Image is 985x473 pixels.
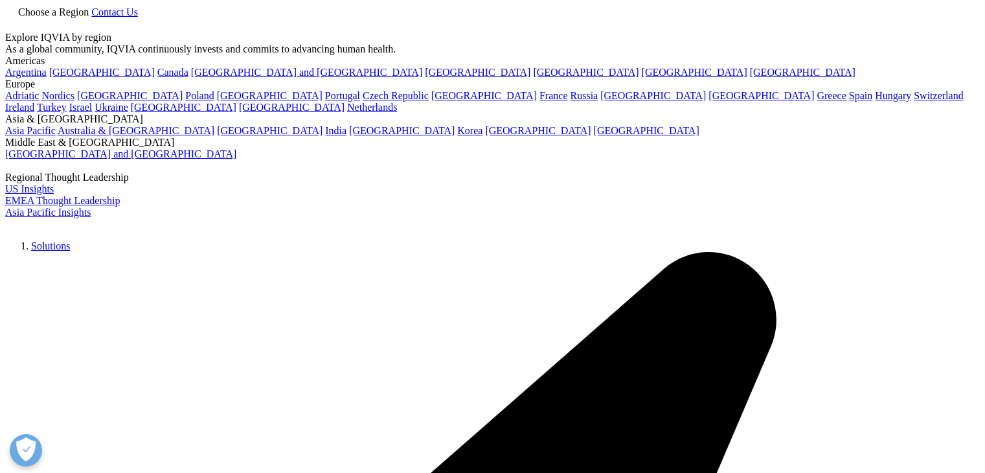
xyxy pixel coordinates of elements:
[875,90,911,101] a: Hungary
[5,90,39,101] a: Adriatic
[457,125,482,136] a: Korea
[600,90,706,101] a: [GEOGRAPHIC_DATA]
[363,90,429,101] a: Czech Republic
[5,43,980,55] div: As a global community, IQVIA continuously invests and commits to advancing human health.
[131,102,236,113] a: [GEOGRAPHIC_DATA]
[41,90,74,101] a: Nordics
[191,67,422,78] a: [GEOGRAPHIC_DATA] and [GEOGRAPHIC_DATA]
[5,125,56,136] a: Asia Pacific
[49,67,155,78] a: [GEOGRAPHIC_DATA]
[914,90,963,101] a: Switzerland
[485,125,591,136] a: [GEOGRAPHIC_DATA]
[5,172,980,183] div: Regional Thought Leadership
[425,67,530,78] a: [GEOGRAPHIC_DATA]
[69,102,93,113] a: Israel
[349,125,455,136] a: [GEOGRAPHIC_DATA]
[817,90,846,101] a: Greece
[594,125,699,136] a: [GEOGRAPHIC_DATA]
[5,78,980,90] div: Europe
[5,55,980,67] div: Americas
[5,195,120,206] a: EMEA Thought Leadership
[750,67,855,78] a: [GEOGRAPHIC_DATA]
[77,90,183,101] a: [GEOGRAPHIC_DATA]
[5,113,980,125] div: Asia & [GEOGRAPHIC_DATA]
[431,90,537,101] a: [GEOGRAPHIC_DATA]
[708,90,814,101] a: [GEOGRAPHIC_DATA]
[18,6,89,17] span: Choose a Region
[571,90,598,101] a: Russia
[157,67,188,78] a: Canada
[58,125,214,136] a: Australia & [GEOGRAPHIC_DATA]
[539,90,568,101] a: France
[5,207,91,218] a: Asia Pacific Insights
[533,67,639,78] a: [GEOGRAPHIC_DATA]
[325,125,346,136] a: India
[37,102,67,113] a: Turkey
[642,67,747,78] a: [GEOGRAPHIC_DATA]
[217,125,323,136] a: [GEOGRAPHIC_DATA]
[185,90,214,101] a: Poland
[91,6,138,17] a: Contact Us
[347,102,397,113] a: Netherlands
[217,90,323,101] a: [GEOGRAPHIC_DATA]
[10,434,42,467] button: Open Preferences
[239,102,345,113] a: [GEOGRAPHIC_DATA]
[31,240,70,251] a: Solutions
[5,67,47,78] a: Argentina
[325,90,360,101] a: Portugal
[5,102,34,113] a: Ireland
[5,183,54,194] a: US Insights
[849,90,872,101] a: Spain
[5,32,980,43] div: Explore IQVIA by region
[5,137,980,148] div: Middle East & [GEOGRAPHIC_DATA]
[95,102,128,113] a: Ukraine
[5,148,236,159] a: [GEOGRAPHIC_DATA] and [GEOGRAPHIC_DATA]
